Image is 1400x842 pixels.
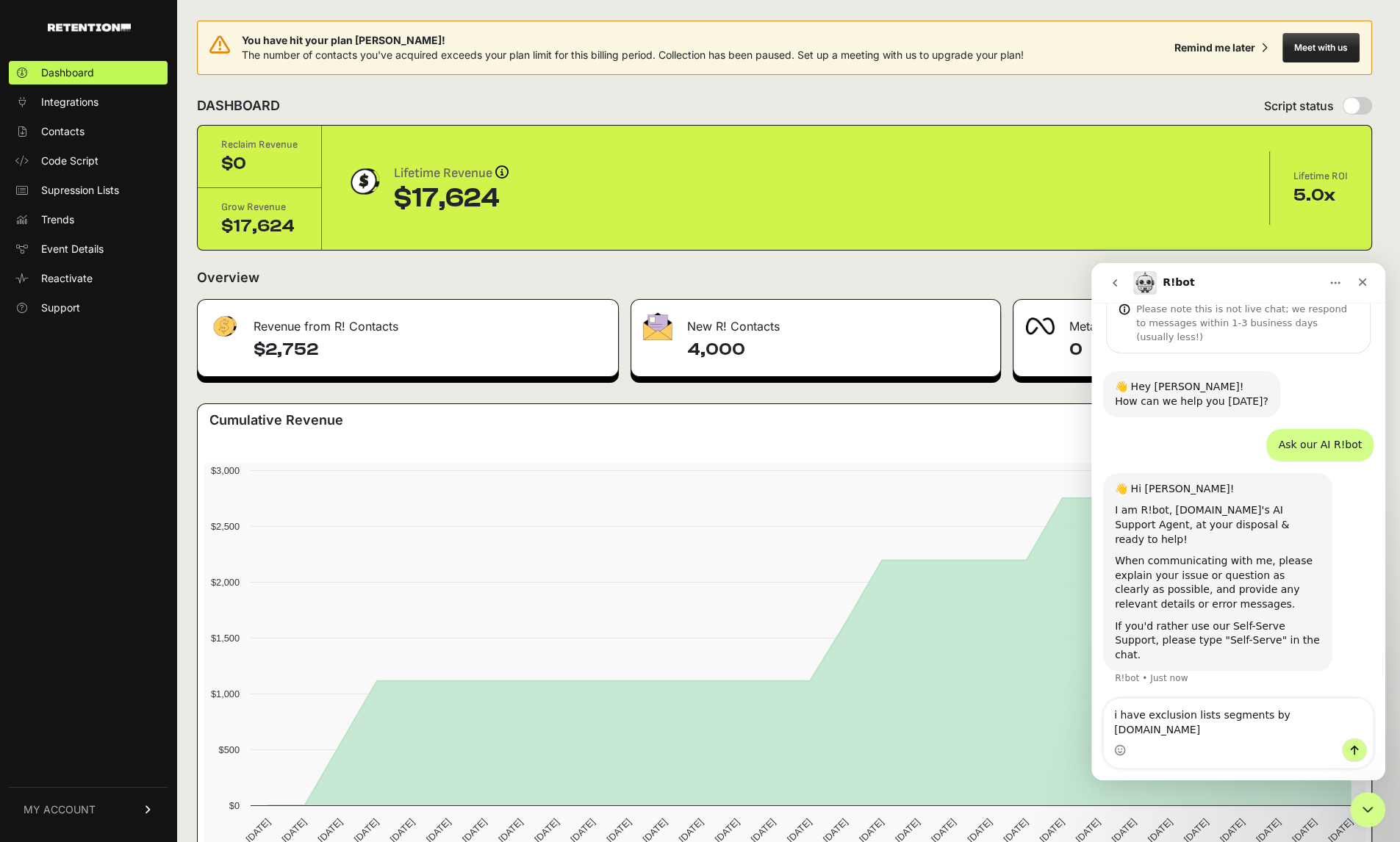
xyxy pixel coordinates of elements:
img: fa-meta-2f981b61bb99beabf952f7030308934f19ce035c18b003e963880cc3fabeebb7.png [1025,317,1055,335]
button: Remind me later [1169,35,1274,61]
h2: Overview [197,267,259,288]
a: Contacts [9,120,168,143]
span: Code Script [41,154,98,168]
a: Trends [9,208,168,231]
text: $3,000 [211,465,240,476]
span: Script status [1264,97,1334,115]
img: fa-dollar-13500eef13a19c4ab2b9ed9ad552e47b0d9fc28b02b83b90ba0e00f96d6372e9.png [209,312,239,341]
text: $500 [219,744,240,755]
div: Remind me later [1174,40,1255,55]
a: Code Script [9,149,168,173]
iframe: Intercom live chat [1091,263,1385,780]
span: You have hit your plan [PERSON_NAME]! [242,33,1024,48]
h4: $2,752 [254,338,606,361]
div: Reclaim Revenue [221,137,298,152]
span: Event Details [41,242,104,256]
span: Trends [41,212,74,227]
text: $1,000 [211,688,240,699]
text: $1,500 [211,633,240,644]
span: MY ACCOUNT [24,802,96,817]
div: $17,624 [221,215,298,238]
div: 5.0x [1293,184,1348,207]
span: Dashboard [41,65,94,80]
h2: DASHBOARD [197,96,280,116]
text: $2,500 [211,521,240,532]
button: Meet with us [1282,33,1360,62]
a: Reactivate [9,267,168,290]
span: Support [41,301,80,315]
span: The number of contacts you've acquired exceeds your plan limit for this billing period. Collectio... [242,48,1024,61]
img: dollar-coin-05c43ed7efb7bc0c12610022525b4bbbb207c7efeef5aecc26f025e68dcafac9.png [345,163,382,200]
div: New R! Contacts [631,300,999,344]
div: Meta Audience [1013,300,1371,344]
text: $0 [229,800,240,811]
span: Reactivate [41,271,93,286]
a: MY ACCOUNT [9,787,168,832]
div: Lifetime Revenue [394,163,509,184]
img: fa-envelope-19ae18322b30453b285274b1b8af3d052b27d846a4fbe8435d1a52b978f639a2.png [643,312,672,340]
span: Supression Lists [41,183,119,198]
div: Lifetime ROI [1293,169,1348,184]
div: $17,624 [394,184,509,213]
text: $2,000 [211,577,240,588]
div: Grow Revenue [221,200,298,215]
span: Contacts [41,124,85,139]
a: Event Details [9,237,168,261]
div: Revenue from R! Contacts [198,300,618,344]
a: Support [9,296,168,320]
div: $0 [221,152,298,176]
a: Supression Lists [9,179,168,202]
h4: 0 [1069,338,1360,361]
iframe: Intercom live chat [1350,792,1385,827]
a: Integrations [9,90,168,114]
img: Retention.com [48,24,131,32]
h3: Cumulative Revenue [209,410,343,431]
a: Dashboard [9,61,168,84]
span: Integrations [41,95,98,109]
h4: 4,000 [687,338,988,361]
